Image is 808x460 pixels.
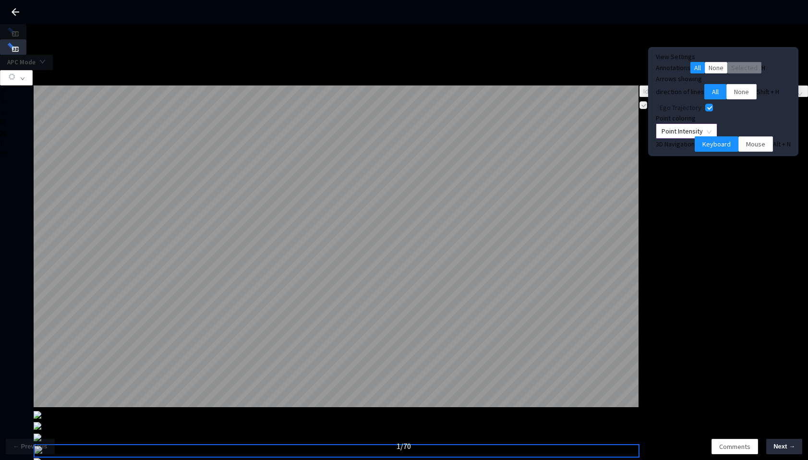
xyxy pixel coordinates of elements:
[761,63,765,72] span: H
[757,87,779,96] span: Shift + H
[704,84,726,99] button: All
[727,62,761,73] button: Selected
[773,140,791,148] span: Alt + N
[738,136,773,152] button: Mouse
[662,124,712,138] span: Point Intensity
[734,86,749,97] span: None
[712,439,758,454] button: Comments
[766,439,802,454] button: Next →
[397,440,411,452] div: 1 / 70
[690,62,705,73] button: All
[746,139,765,149] span: Mouse
[726,84,757,99] button: None
[656,52,695,61] span: View Settings
[660,103,701,112] span: Ego Trajectory
[656,74,704,96] span: Arrows showing direction of lines
[712,86,719,97] span: All
[694,62,701,73] span: All
[719,441,750,452] span: Comments
[773,442,795,451] span: Next →
[656,140,695,148] span: 3D Navigation
[709,62,724,73] span: None
[656,63,690,72] label: Annotations
[695,136,738,152] button: Keyboard
[643,86,804,97] span: Id
[705,62,727,73] button: None
[656,113,791,123] div: Point coloring
[702,139,731,149] span: Keyboard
